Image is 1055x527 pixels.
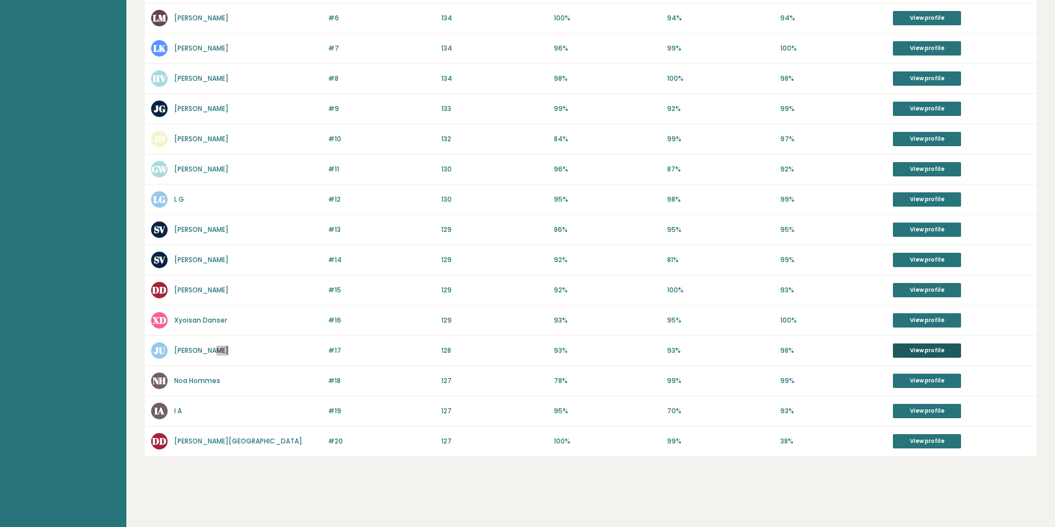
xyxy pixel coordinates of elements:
p: 100% [780,43,887,53]
p: 129 [441,315,548,325]
p: 95% [780,225,887,235]
p: #8 [328,74,435,84]
p: 94% [667,13,774,23]
a: View profile [893,71,961,86]
p: #9 [328,104,435,114]
p: 95% [554,406,660,416]
p: 128 [441,346,548,356]
p: 100% [667,74,774,84]
a: I A [174,406,182,415]
a: View profile [893,283,961,297]
p: 99% [667,436,774,446]
p: 100% [667,285,774,295]
a: View profile [893,313,961,328]
p: 86% [554,225,660,235]
p: 98% [554,74,660,84]
a: [PERSON_NAME] [174,225,229,234]
p: #7 [328,43,435,53]
a: View profile [893,11,961,25]
a: [PERSON_NAME] [174,285,229,295]
p: #16 [328,315,435,325]
a: Xyoisan Danser [174,315,227,325]
p: #13 [328,225,435,235]
p: 129 [441,255,548,265]
p: #20 [328,436,435,446]
text: LG [153,193,165,206]
p: 132 [441,134,548,144]
p: #11 [328,164,435,174]
p: #12 [328,195,435,204]
text: LM [153,12,166,24]
p: 93% [780,285,887,295]
a: View profile [893,41,961,56]
p: 95% [667,315,774,325]
p: 97% [780,134,887,144]
p: 95% [667,225,774,235]
a: [PERSON_NAME] [174,134,229,143]
p: 129 [441,285,548,295]
p: 129 [441,225,548,235]
p: 134 [441,13,548,23]
p: 84% [554,134,660,144]
text: JU [154,344,165,357]
p: 92% [554,255,660,265]
text: XD [152,314,166,326]
a: L G [174,195,184,204]
p: 130 [441,164,548,174]
p: 99% [667,134,774,144]
p: 38% [780,436,887,446]
p: 94% [780,13,887,23]
a: View profile [893,374,961,388]
p: 99% [780,376,887,386]
a: View profile [893,132,961,146]
p: 96% [554,43,660,53]
p: 78% [554,376,660,386]
p: 99% [667,376,774,386]
p: 100% [780,315,887,325]
p: 134 [441,74,548,84]
p: #6 [328,13,435,23]
p: 127 [441,376,548,386]
text: SV [154,223,165,236]
a: View profile [893,192,961,207]
p: 98% [780,346,887,356]
p: #19 [328,406,435,416]
text: HV [153,72,166,85]
text: DD [152,435,166,447]
p: 81% [667,255,774,265]
p: 93% [667,346,774,356]
p: 130 [441,195,548,204]
p: 87% [667,164,774,174]
p: 93% [554,315,660,325]
p: #18 [328,376,435,386]
a: View profile [893,223,961,237]
text: LK [153,42,166,54]
text: GW [152,163,168,175]
p: 70% [667,406,774,416]
p: 92% [780,164,887,174]
a: [PERSON_NAME] [174,13,229,23]
p: 100% [554,13,660,23]
a: [PERSON_NAME] [174,43,229,53]
p: 96% [554,164,660,174]
p: 133 [441,104,548,114]
p: 99% [780,195,887,204]
p: #14 [328,255,435,265]
p: 99% [780,255,887,265]
p: 93% [780,406,887,416]
a: [PERSON_NAME][GEOGRAPHIC_DATA] [174,436,302,446]
p: 93% [554,346,660,356]
p: 100% [554,436,660,446]
p: 98% [780,74,887,84]
a: View profile [893,102,961,116]
p: 92% [667,104,774,114]
p: 99% [780,104,887,114]
p: 99% [667,43,774,53]
text: JG [154,102,165,115]
a: View profile [893,434,961,448]
a: View profile [893,253,961,267]
a: [PERSON_NAME] [174,74,229,83]
p: #17 [328,346,435,356]
a: [PERSON_NAME] [174,255,229,264]
p: 134 [441,43,548,53]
